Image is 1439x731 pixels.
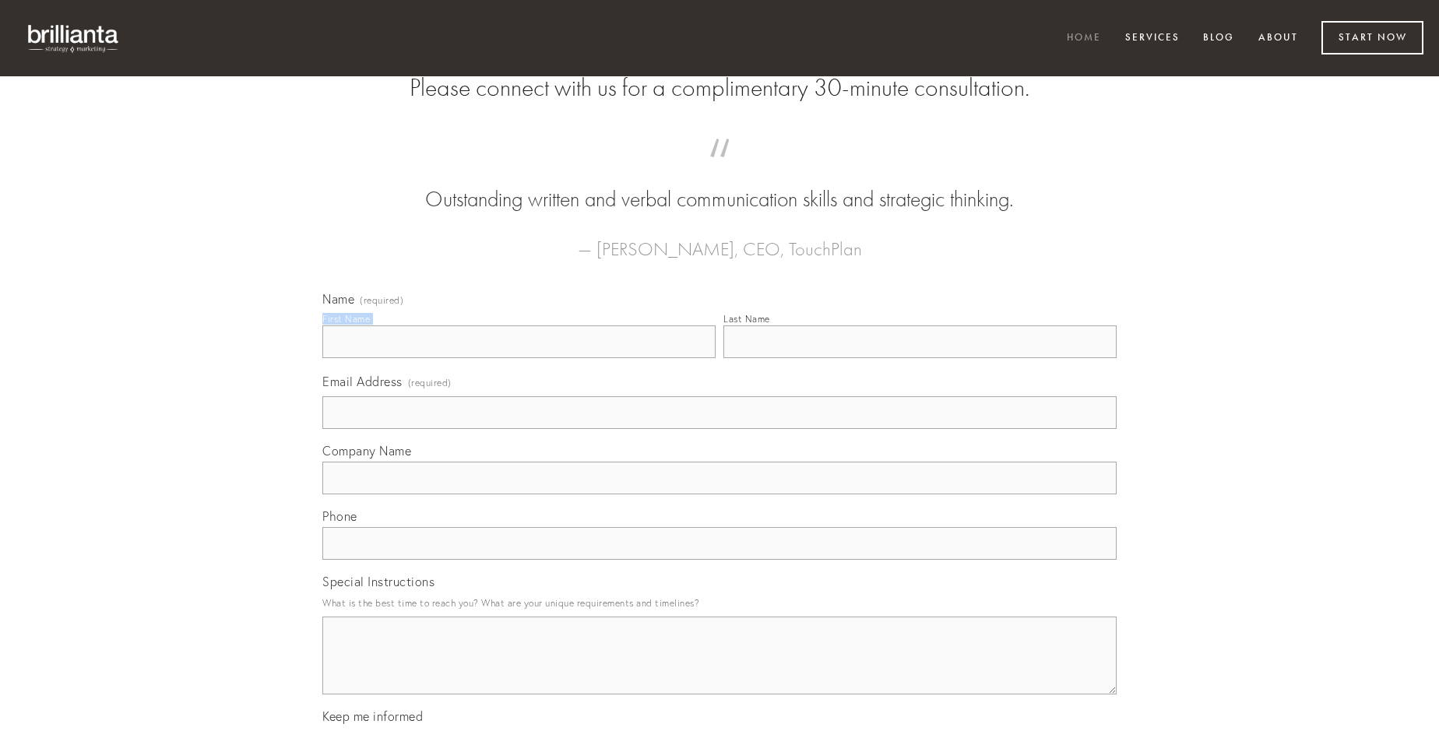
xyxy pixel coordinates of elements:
[322,291,354,307] span: Name
[322,708,423,724] span: Keep me informed
[723,313,770,325] div: Last Name
[1321,21,1423,54] a: Start Now
[1115,26,1190,51] a: Services
[322,313,370,325] div: First Name
[347,215,1092,265] figcaption: — [PERSON_NAME], CEO, TouchPlan
[322,443,411,459] span: Company Name
[322,374,403,389] span: Email Address
[408,372,452,393] span: (required)
[16,16,132,61] img: brillianta - research, strategy, marketing
[1248,26,1308,51] a: About
[322,73,1117,103] h2: Please connect with us for a complimentary 30-minute consultation.
[360,296,403,305] span: (required)
[347,154,1092,215] blockquote: Outstanding written and verbal communication skills and strategic thinking.
[1193,26,1244,51] a: Blog
[322,592,1117,613] p: What is the best time to reach you? What are your unique requirements and timelines?
[347,154,1092,185] span: “
[1057,26,1111,51] a: Home
[322,508,357,524] span: Phone
[322,574,435,589] span: Special Instructions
